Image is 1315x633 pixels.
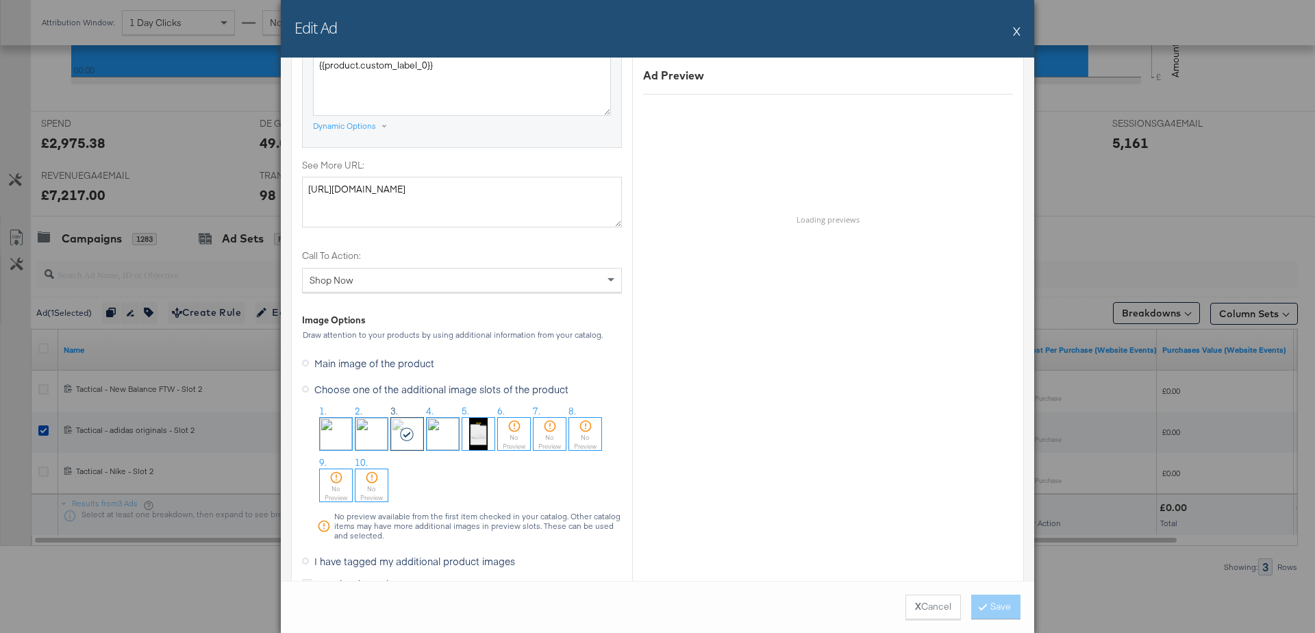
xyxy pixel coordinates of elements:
span: Main image of the product [314,356,434,370]
div: Ad Preview [643,68,1013,84]
label: See More URL: [302,159,622,172]
span: 7. [533,405,540,418]
h6: Loading previews [633,214,1023,225]
img: fl_la [355,418,388,450]
span: 2. [355,405,362,418]
div: Image Options [302,314,366,327]
div: No Preview [355,484,388,502]
textarea: {{product.custom_label_0}} [313,53,611,116]
div: No Preview [534,433,566,451]
span: Choose one of the additional image slots of the product [314,382,568,396]
img: LAo9fqQfyHeA6FOzy6lkHA.jpg [462,418,494,450]
div: No Preview [498,433,530,451]
label: Call To Action: [302,249,622,262]
span: 4. [426,405,434,418]
div: Draw attention to your products by using additional information from your catalog. [302,330,622,340]
h2: Edit Ad [295,17,337,38]
span: 1. [319,405,327,418]
span: I have tagged my additional product images [314,554,515,568]
span: 9. [319,456,327,469]
span: 5. [462,405,469,418]
span: Shop Now [310,274,353,286]
button: X [1013,17,1020,45]
span: 6. [497,405,505,418]
span: 10. [355,456,368,469]
div: No Preview [320,484,352,502]
div: No preview available from the first item checked in your catalog. Other catalog items may have mo... [334,512,622,541]
img: l_artefacts:qmy3rS6aNdDGLiMTQP_KVA%2Cw_330%2Ch_76%2C [320,418,352,450]
img: e_colorize% [427,418,459,450]
span: Facebook overlays [318,577,403,591]
span: 8. [568,405,576,418]
div: No Preview [569,433,601,451]
div: Dynamic Options [313,121,376,132]
textarea: [URL][DOMAIN_NAME] [302,177,622,227]
button: XCancel [905,595,961,619]
span: 3. [390,405,398,418]
strong: X [915,600,921,613]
